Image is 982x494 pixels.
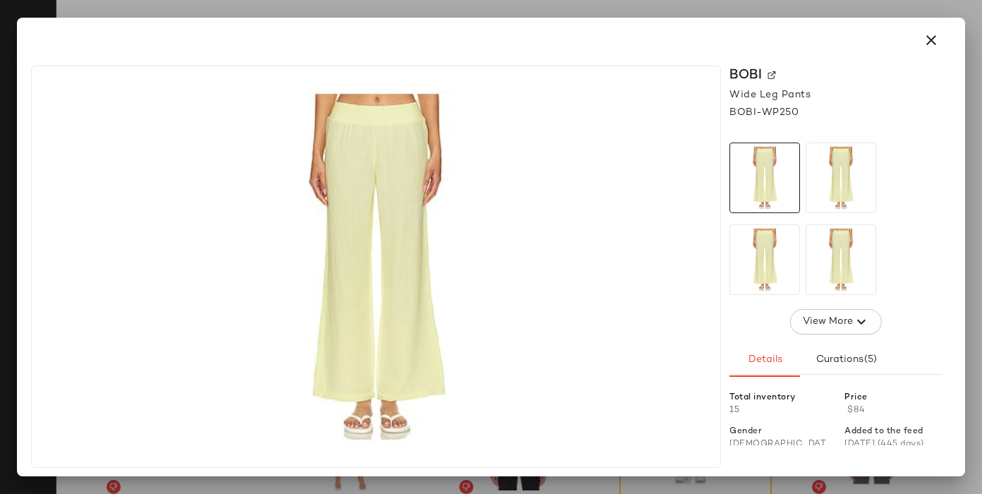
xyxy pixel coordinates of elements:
img: BOBI-WP250_V1.jpg [40,75,712,459]
span: Total inventory [729,392,796,404]
span: (5) [863,354,877,366]
button: View More [790,309,882,335]
span: Details [747,354,782,366]
span: Price [844,392,868,404]
span: Wide Leg Pants [729,88,811,102]
span: Curations [815,354,877,366]
img: BOBI-WP250_V1.jpg [730,225,799,294]
span: Bobi [729,66,762,85]
span: BOBI-WP250 [729,105,799,120]
img: BOBI-WP250_V1.jpg [806,225,875,294]
span: View More [802,313,853,330]
img: BOBI-WP250_V1.jpg [730,143,799,212]
img: svg%3e [768,71,776,80]
img: BOBI-WP250_V1.jpg [806,143,875,212]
